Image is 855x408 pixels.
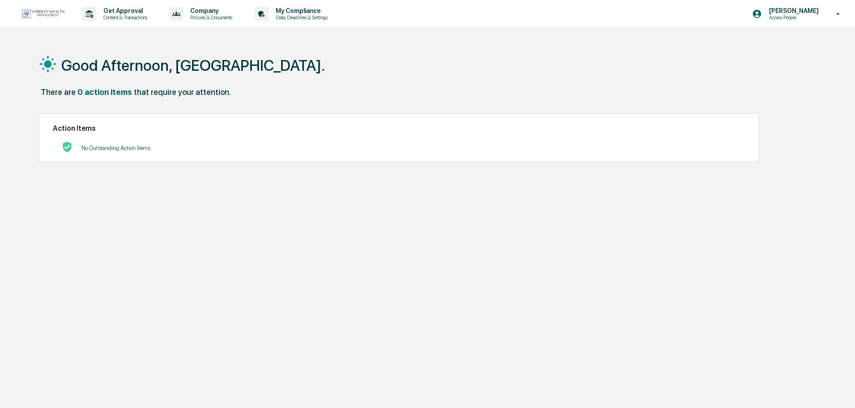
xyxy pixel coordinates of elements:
[134,87,231,97] div: that require your attention.
[41,87,76,97] div: There are
[53,124,745,133] h2: Action Items
[269,14,332,21] p: Data, Deadlines & Settings
[81,145,150,151] p: No Outstanding Action Items
[62,142,73,152] img: No Actions logo
[21,9,64,19] img: logo
[96,7,152,14] p: Get Approval
[61,56,325,74] h1: Good Afternoon, [GEOGRAPHIC_DATA].
[762,7,823,14] p: [PERSON_NAME]
[96,14,152,21] p: Content & Transactions
[183,14,237,21] p: Policies & Documents
[77,87,132,97] div: 0 action items
[269,7,332,14] p: My Compliance
[183,7,237,14] p: Company
[762,14,823,21] p: Access People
